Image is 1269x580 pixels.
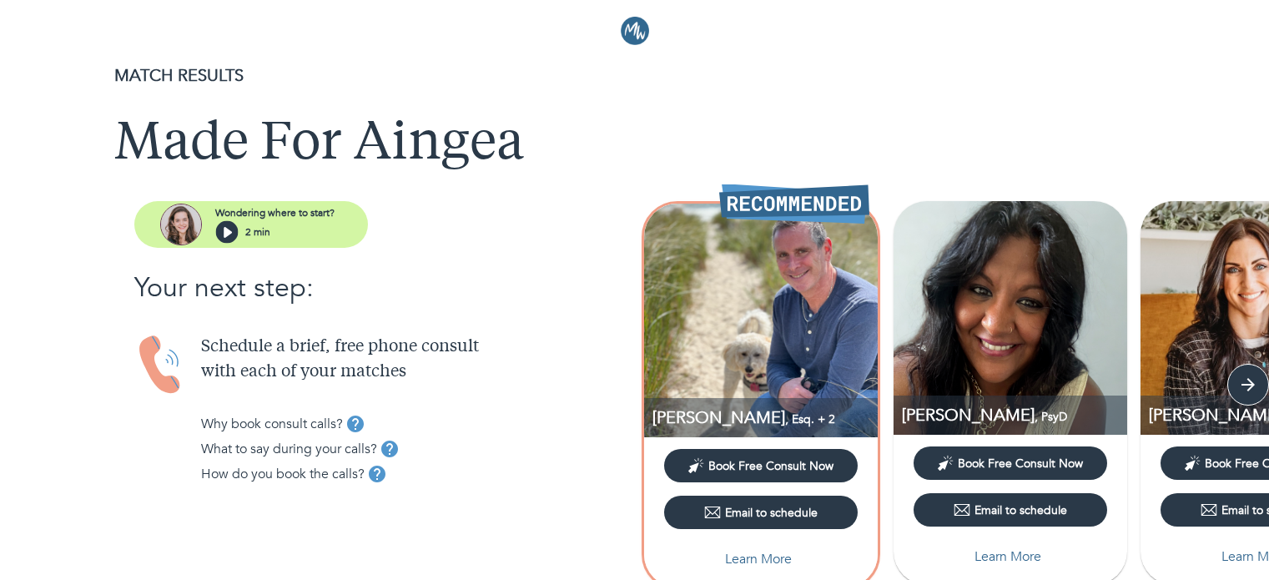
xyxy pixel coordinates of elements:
[215,205,335,220] p: Wondering where to start?
[902,404,1127,426] p: PsyD
[134,201,368,248] button: assistantWondering where to start?2 min
[725,549,792,569] p: Learn More
[377,436,402,461] button: tooltip
[664,449,858,482] button: Book Free Consult Now
[114,63,1156,88] p: MATCH RESULTS
[785,411,835,427] span: , Esq. + 2
[954,502,1067,518] div: Email to schedule
[114,115,1156,175] h1: Made For Aingea
[644,204,878,437] img: Bruce Katz profile
[134,268,635,308] p: Your next step:
[1035,409,1067,425] span: , PsyD
[160,204,202,245] img: assistant
[704,504,818,521] div: Email to schedule
[914,493,1107,527] button: Email to schedule
[914,446,1107,480] button: Book Free Consult Now
[664,496,858,529] button: Email to schedule
[621,17,649,45] img: Logo
[719,184,869,224] img: Recommended Therapist
[201,439,377,459] p: What to say during your calls?
[652,406,878,429] p: Esq., Coaching, Certified Professional Coach
[664,542,858,576] button: Learn More
[894,201,1127,435] img: Sweta Venkataramanan profile
[914,540,1107,573] button: Learn More
[708,458,833,474] span: Book Free Consult Now
[201,464,365,484] p: How do you book the calls?
[201,335,635,385] p: Schedule a brief, free phone consult with each of your matches
[958,456,1083,472] span: Book Free Consult Now
[343,411,368,436] button: tooltip
[201,414,343,434] p: Why book consult calls?
[974,547,1041,567] p: Learn More
[245,224,270,240] p: 2 min
[134,335,188,396] img: Handset
[365,461,390,487] button: tooltip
